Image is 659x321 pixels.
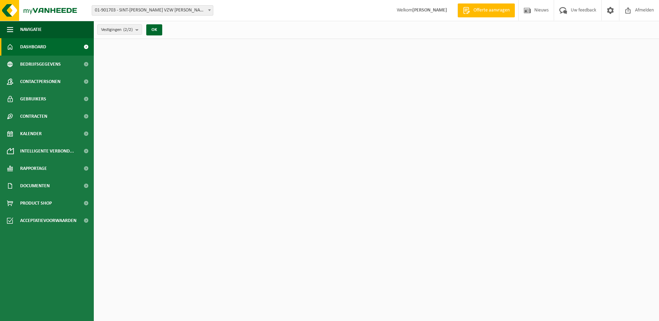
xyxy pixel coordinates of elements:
[20,125,42,142] span: Kalender
[92,6,213,15] span: 01-901703 - SINT-JOZEF KLINIEK VZW PITTEM - PITTEM
[20,195,52,212] span: Product Shop
[97,24,142,35] button: Vestigingen(2/2)
[92,5,213,16] span: 01-901703 - SINT-JOZEF KLINIEK VZW PITTEM - PITTEM
[20,73,60,90] span: Contactpersonen
[123,27,133,32] count: (2/2)
[472,7,511,14] span: Offerte aanvragen
[20,108,47,125] span: Contracten
[146,24,162,35] button: OK
[20,90,46,108] span: Gebruikers
[20,38,46,56] span: Dashboard
[20,212,76,229] span: Acceptatievoorwaarden
[101,25,133,35] span: Vestigingen
[412,8,447,13] strong: [PERSON_NAME]
[458,3,515,17] a: Offerte aanvragen
[20,56,61,73] span: Bedrijfsgegevens
[20,177,50,195] span: Documenten
[20,21,42,38] span: Navigatie
[20,142,74,160] span: Intelligente verbond...
[20,160,47,177] span: Rapportage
